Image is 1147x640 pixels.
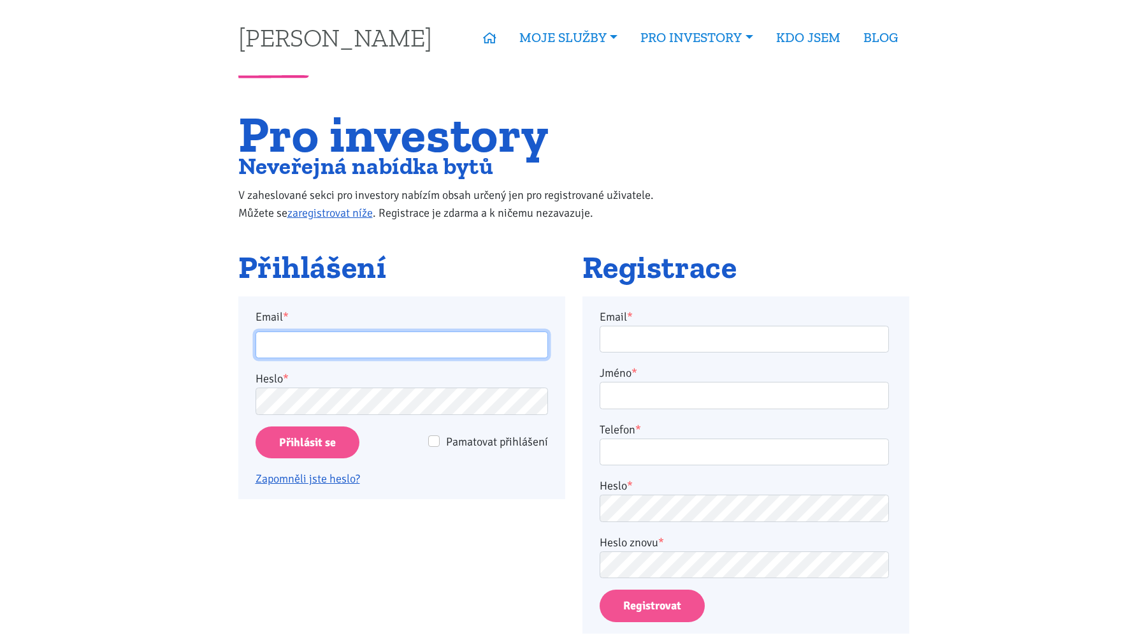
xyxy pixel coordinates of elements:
label: Telefon [600,421,641,439]
input: Přihlásit se [256,426,359,459]
label: Heslo [256,370,289,388]
a: BLOG [852,23,909,52]
span: Pamatovat přihlášení [446,435,548,449]
h1: Pro investory [238,113,680,156]
label: Jméno [600,364,637,382]
abbr: required [635,423,641,437]
label: Heslo [600,477,633,495]
label: Email [247,308,556,326]
a: [PERSON_NAME] [238,25,432,50]
a: PRO INVESTORY [629,23,764,52]
label: Heslo znovu [600,534,664,551]
p: V zaheslované sekci pro investory nabízím obsah určený jen pro registrované uživatele. Můžete se ... [238,186,680,222]
button: Registrovat [600,590,705,622]
a: Zapomněli jste heslo? [256,472,360,486]
h2: Neveřejná nabídka bytů [238,156,680,177]
a: KDO JSEM [765,23,852,52]
a: MOJE SLUŽBY [508,23,629,52]
abbr: required [627,310,633,324]
h2: Přihlášení [238,251,565,285]
label: Email [600,308,633,326]
abbr: required [658,535,664,549]
a: zaregistrovat níže [287,206,373,220]
h2: Registrace [582,251,909,285]
abbr: required [627,479,633,493]
abbr: required [631,366,637,380]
